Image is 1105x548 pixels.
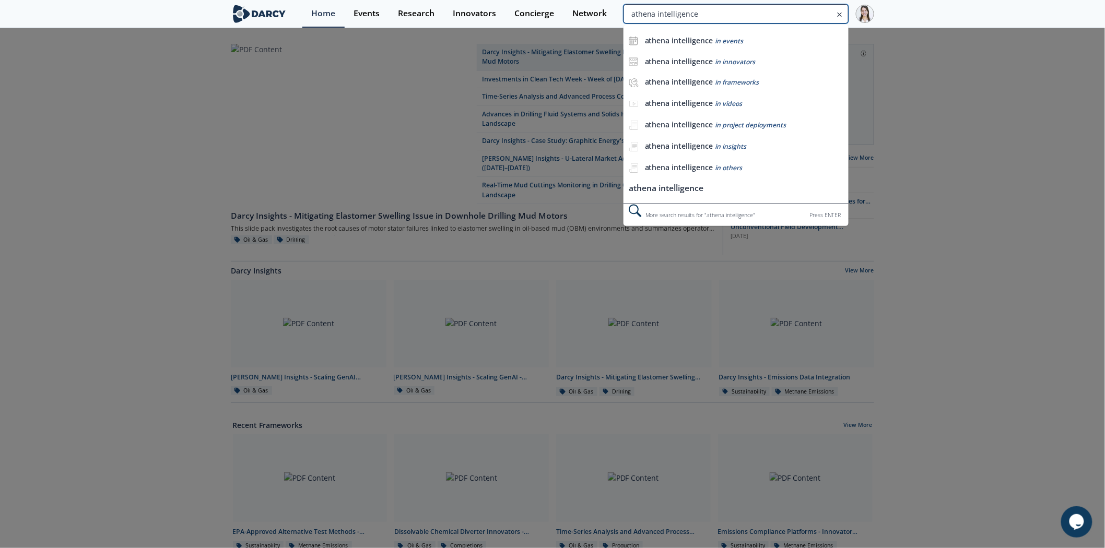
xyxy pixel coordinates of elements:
b: athena intelligence [645,77,713,87]
img: icon [629,36,638,45]
div: Innovators [453,9,496,18]
span: in insights [715,142,747,151]
span: in videos [715,99,743,108]
b: athena intelligence [645,120,713,129]
span: in events [715,37,744,45]
b: athena intelligence [645,98,713,108]
input: Advanced Search [624,4,849,23]
b: athena intelligence [645,162,713,172]
div: Network [572,9,607,18]
div: More search results for " athena intelligence " [624,204,849,226]
iframe: chat widget [1061,506,1095,538]
li: athena intelligence [624,179,849,198]
span: in project deployments [715,121,786,129]
b: athena intelligence [645,35,713,45]
img: icon [629,57,638,66]
span: in frameworks [715,78,759,87]
img: Profile [856,5,874,23]
span: in others [715,163,743,172]
span: in innovators [715,57,756,66]
b: athena intelligence [645,141,713,151]
div: Press ENTER [809,210,841,221]
div: Concierge [514,9,554,18]
img: logo-wide.svg [231,5,288,23]
div: Events [354,9,380,18]
div: Research [398,9,434,18]
b: athena intelligence [645,56,713,66]
div: Home [311,9,335,18]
